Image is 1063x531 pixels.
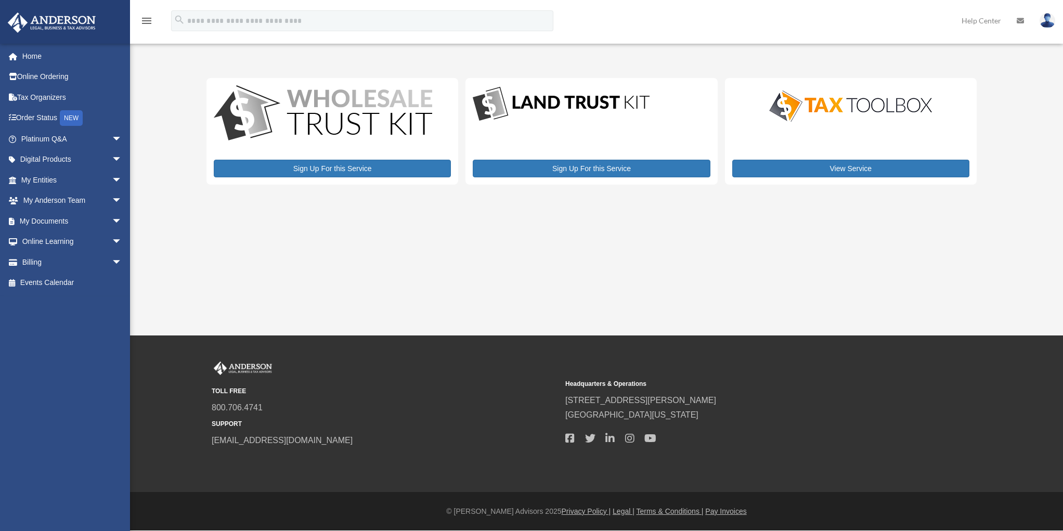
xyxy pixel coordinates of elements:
[7,190,138,211] a: My Anderson Teamarrow_drop_down
[7,128,138,149] a: Platinum Q&Aarrow_drop_down
[212,386,558,397] small: TOLL FREE
[214,85,432,143] img: WS-Trust-Kit-lgo-1.jpg
[7,46,138,67] a: Home
[565,379,912,390] small: Headquarters & Operations
[7,273,138,293] a: Events Calendar
[7,252,138,273] a: Billingarrow_drop_down
[565,410,698,419] a: [GEOGRAPHIC_DATA][US_STATE]
[140,18,153,27] a: menu
[7,231,138,252] a: Online Learningarrow_drop_down
[112,128,133,150] span: arrow_drop_down
[174,14,185,25] i: search
[705,507,746,515] a: Pay Invoices
[212,361,274,375] img: Anderson Advisors Platinum Portal
[565,396,716,405] a: [STREET_ADDRESS][PERSON_NAME]
[562,507,611,515] a: Privacy Policy |
[7,211,138,231] a: My Documentsarrow_drop_down
[212,419,558,430] small: SUPPORT
[7,149,133,170] a: Digital Productsarrow_drop_down
[473,160,710,177] a: Sign Up For this Service
[613,507,634,515] a: Legal |
[112,190,133,212] span: arrow_drop_down
[214,160,451,177] a: Sign Up For this Service
[473,85,650,123] img: LandTrust_lgo-1.jpg
[7,108,138,129] a: Order StatusNEW
[212,403,263,412] a: 800.706.4741
[60,110,83,126] div: NEW
[112,252,133,273] span: arrow_drop_down
[7,170,138,190] a: My Entitiesarrow_drop_down
[112,211,133,232] span: arrow_drop_down
[112,170,133,191] span: arrow_drop_down
[140,15,153,27] i: menu
[112,149,133,171] span: arrow_drop_down
[5,12,99,33] img: Anderson Advisors Platinum Portal
[732,160,969,177] a: View Service
[1040,13,1055,28] img: User Pic
[7,67,138,87] a: Online Ordering
[7,87,138,108] a: Tax Organizers
[637,507,704,515] a: Terms & Conditions |
[130,505,1063,518] div: © [PERSON_NAME] Advisors 2025
[112,231,133,253] span: arrow_drop_down
[212,436,353,445] a: [EMAIL_ADDRESS][DOMAIN_NAME]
